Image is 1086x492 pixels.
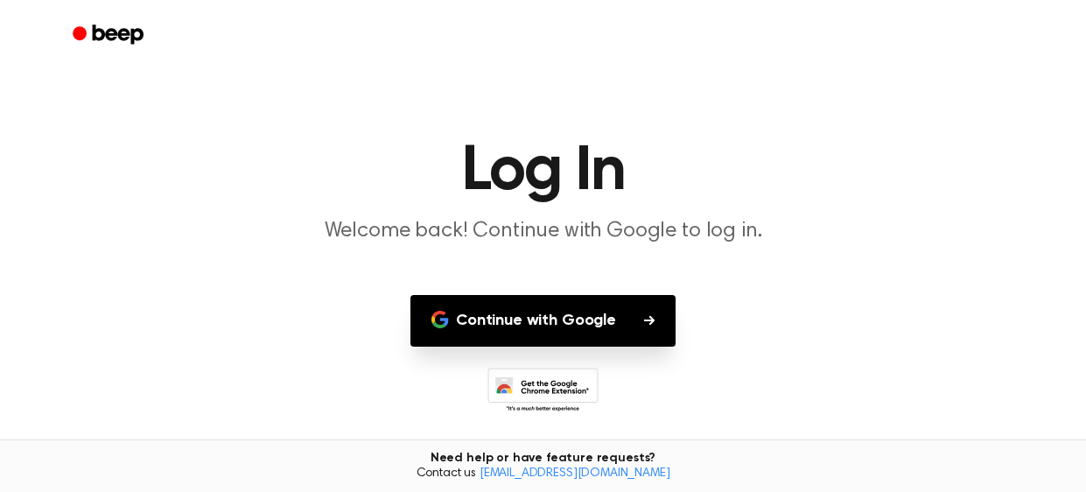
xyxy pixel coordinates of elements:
p: Welcome back! Continue with Google to log in. [207,217,879,246]
span: Contact us [11,467,1075,482]
a: [EMAIL_ADDRESS][DOMAIN_NAME] [480,467,670,480]
h1: Log In [95,140,991,203]
a: Beep [60,18,159,53]
button: Continue with Google [410,295,676,347]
